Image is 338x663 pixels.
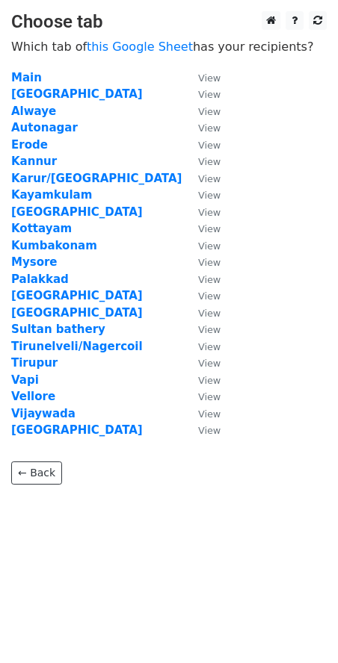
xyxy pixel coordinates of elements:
[87,40,193,54] a: this Google Sheet
[198,257,221,268] small: View
[198,207,221,218] small: View
[198,391,221,402] small: View
[183,323,221,336] a: View
[198,341,221,352] small: View
[198,308,221,319] small: View
[183,205,221,219] a: View
[198,240,221,252] small: View
[198,89,221,100] small: View
[198,173,221,184] small: View
[183,306,221,320] a: View
[198,106,221,117] small: View
[198,156,221,167] small: View
[11,155,57,168] a: Kannur
[11,222,72,235] a: Kottayam
[11,340,143,353] a: Tirunelveli/Nagercoil
[183,289,221,302] a: View
[11,71,42,84] a: Main
[11,239,97,252] a: Kumbakonam
[11,306,143,320] a: [GEOGRAPHIC_DATA]
[183,222,221,235] a: View
[198,122,221,134] small: View
[11,407,76,420] a: Vijaywada
[11,356,58,370] a: Tirupur
[183,239,221,252] a: View
[183,390,221,403] a: View
[183,138,221,152] a: View
[198,72,221,84] small: View
[183,340,221,353] a: View
[198,190,221,201] small: View
[198,324,221,335] small: View
[183,373,221,387] a: View
[183,255,221,269] a: View
[183,273,221,286] a: View
[183,155,221,168] a: View
[198,375,221,386] small: View
[11,461,62,485] a: ← Back
[11,105,56,118] a: Alwaye
[183,121,221,134] a: View
[11,373,39,387] a: Vapi
[183,105,221,118] a: View
[183,407,221,420] a: View
[11,87,143,101] a: [GEOGRAPHIC_DATA]
[11,188,92,202] a: Kayamkulam
[183,71,221,84] a: View
[198,425,221,436] small: View
[183,188,221,202] a: View
[198,358,221,369] small: View
[11,205,143,219] a: [GEOGRAPHIC_DATA]
[183,172,221,185] a: View
[183,423,221,437] a: View
[11,390,55,403] a: Vellore
[11,172,182,185] a: Karur/[GEOGRAPHIC_DATA]
[198,140,221,151] small: View
[11,121,78,134] a: Autonagar
[198,274,221,285] small: View
[183,87,221,101] a: View
[198,290,221,302] small: View
[183,356,221,370] a: View
[11,273,69,286] a: Palakkad
[198,223,221,234] small: View
[11,289,143,302] a: [GEOGRAPHIC_DATA]
[11,255,58,269] a: Mysore
[11,39,327,55] p: Which tab of has your recipients?
[11,11,327,33] h3: Choose tab
[11,323,105,336] a: Sultan bathery
[11,423,143,437] a: [GEOGRAPHIC_DATA]
[11,138,48,152] a: Erode
[198,408,221,420] small: View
